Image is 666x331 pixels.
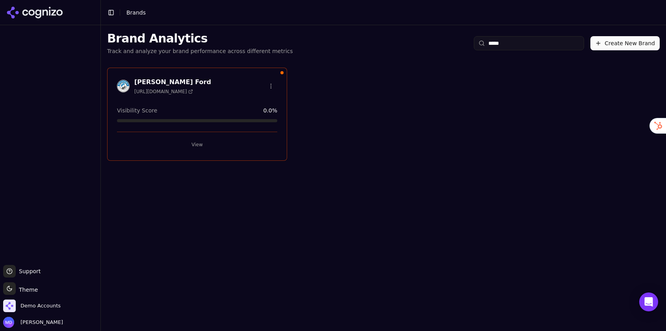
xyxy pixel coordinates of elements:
span: [URL][DOMAIN_NAME] [134,88,193,95]
img: Melissa Dowd [3,317,14,328]
button: Create New Brand [590,36,660,50]
h3: [PERSON_NAME] Ford [134,77,211,87]
button: View [117,138,277,151]
div: Open Intercom Messenger [639,292,658,311]
h1: Brand Analytics [107,31,293,46]
button: Open organization switcher [3,300,61,312]
p: Track and analyze your brand performance across different metrics [107,47,293,55]
span: Support [16,267,41,275]
span: Brands [126,9,146,16]
span: Theme [16,287,38,293]
span: Demo Accounts [20,302,61,309]
img: Stuckey Ford [117,80,130,92]
span: 0.0 % [263,107,277,114]
nav: breadcrumb [126,9,146,17]
span: [PERSON_NAME] [17,319,63,326]
button: Open user button [3,317,63,328]
img: Demo Accounts [3,300,16,312]
span: Visibility Score [117,107,157,114]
